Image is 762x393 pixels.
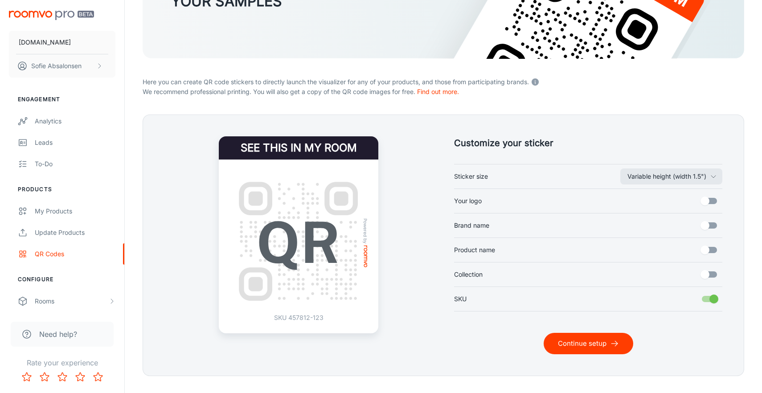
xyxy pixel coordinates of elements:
span: Need help? [39,329,77,340]
div: QR Codes [35,249,115,259]
p: We recommend professional printing. You will also get a copy of the QR code images for free. [143,87,744,97]
span: Brand name [454,221,489,230]
p: SKU 457812-123 [274,313,324,323]
div: My Products [35,206,115,216]
p: Sofie Absalonsen [31,61,82,71]
p: [DOMAIN_NAME] [19,37,71,47]
div: Update Products [35,228,115,237]
span: Your logo [454,196,482,206]
div: To-do [35,159,115,169]
h5: Customize your sticker [454,136,722,150]
a: Find out more. [417,88,459,95]
div: Analytics [35,116,115,126]
span: Product name [454,245,495,255]
img: roomvo [364,246,367,267]
button: Rate 3 star [53,368,71,386]
button: Rate 5 star [89,368,107,386]
button: Rate 1 star [18,368,36,386]
button: Rate 2 star [36,368,53,386]
img: Roomvo PRO Beta [9,11,94,20]
p: Rate your experience [7,357,117,368]
button: Rate 4 star [71,368,89,386]
button: Sticker size [620,168,722,184]
button: Continue setup [544,333,633,354]
span: Powered by [361,218,370,244]
img: QR Code Example [229,172,368,311]
span: Sticker size [454,172,488,181]
button: [DOMAIN_NAME] [9,31,115,54]
h4: See this in my room [219,136,378,160]
button: Sofie Absalonsen [9,54,115,78]
div: Rooms [35,296,108,306]
div: Leads [35,138,115,147]
span: Collection [454,270,483,279]
p: Here you can create QR code stickers to directly launch the visualizer for any of your products, ... [143,75,744,87]
span: SKU [454,294,467,304]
